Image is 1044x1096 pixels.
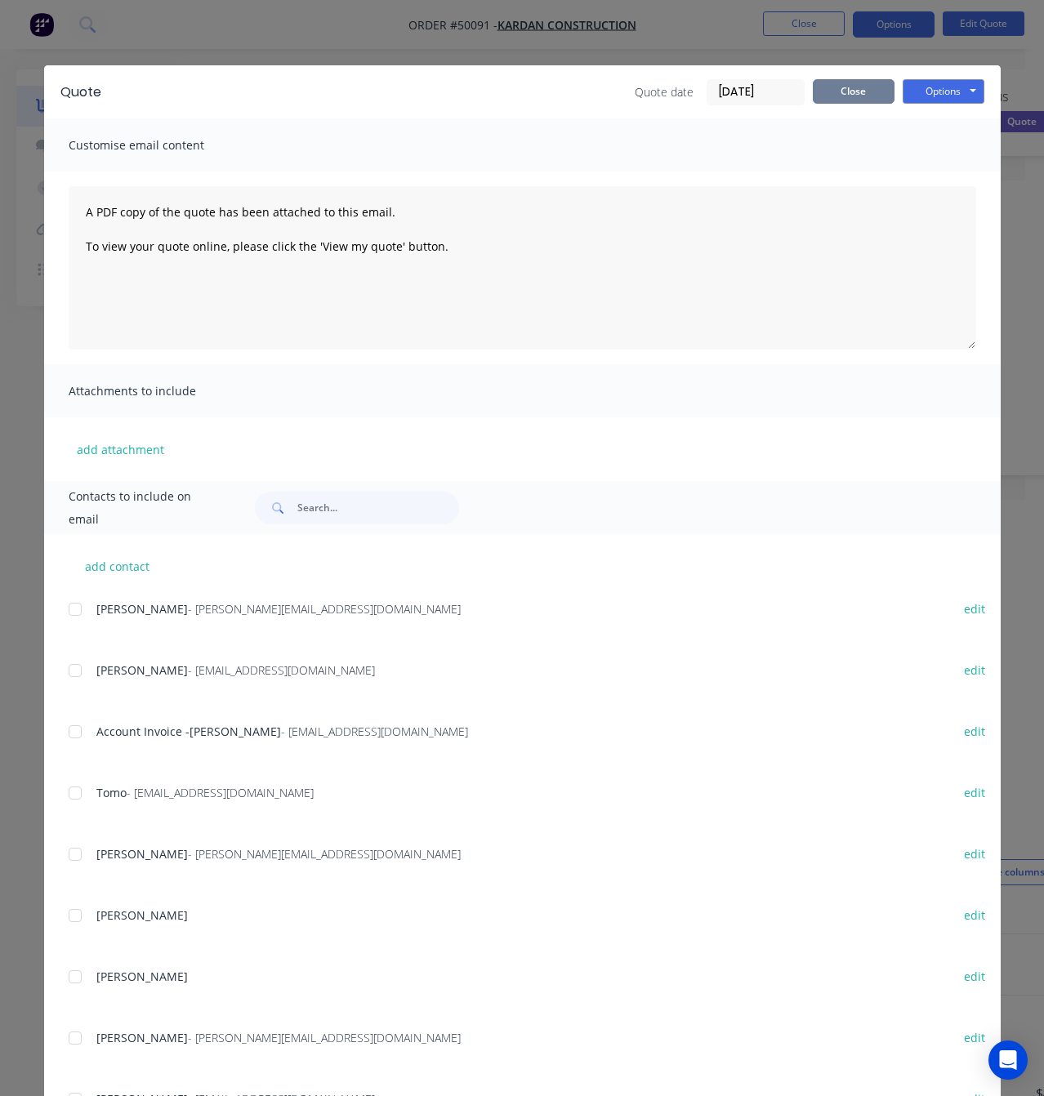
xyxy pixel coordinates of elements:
span: [PERSON_NAME] [96,969,188,984]
span: - [EMAIL_ADDRESS][DOMAIN_NAME] [281,724,468,739]
button: edit [954,904,995,926]
span: Attachments to include [69,380,248,403]
button: edit [954,843,995,865]
span: [PERSON_NAME] [96,662,188,678]
span: [PERSON_NAME] [96,907,188,923]
button: add attachment [69,437,172,461]
span: [PERSON_NAME] [96,1030,188,1045]
span: Account Invoice -[PERSON_NAME] [96,724,281,739]
span: Customise email content [69,134,248,157]
span: [PERSON_NAME] [96,846,188,862]
span: - [PERSON_NAME][EMAIL_ADDRESS][DOMAIN_NAME] [188,601,461,617]
button: edit [954,782,995,804]
span: - [EMAIL_ADDRESS][DOMAIN_NAME] [188,662,375,678]
button: add contact [69,554,167,578]
button: edit [954,598,995,620]
span: [PERSON_NAME] [96,601,188,617]
button: edit [954,965,995,987]
textarea: A PDF copy of the quote has been attached to this email. To view your quote online, please click ... [69,186,976,350]
span: Contacts to include on email [69,485,215,531]
span: Tomo [96,785,127,800]
span: - [PERSON_NAME][EMAIL_ADDRESS][DOMAIN_NAME] [188,1030,461,1045]
button: Close [813,79,895,104]
button: edit [954,1027,995,1049]
button: edit [954,720,995,742]
button: Options [903,79,984,104]
input: Search... [297,492,459,524]
div: Quote [60,82,101,102]
span: - [EMAIL_ADDRESS][DOMAIN_NAME] [127,785,314,800]
button: edit [954,659,995,681]
span: Quote date [635,83,694,100]
span: - [PERSON_NAME][EMAIL_ADDRESS][DOMAIN_NAME] [188,846,461,862]
div: Open Intercom Messenger [988,1040,1028,1080]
